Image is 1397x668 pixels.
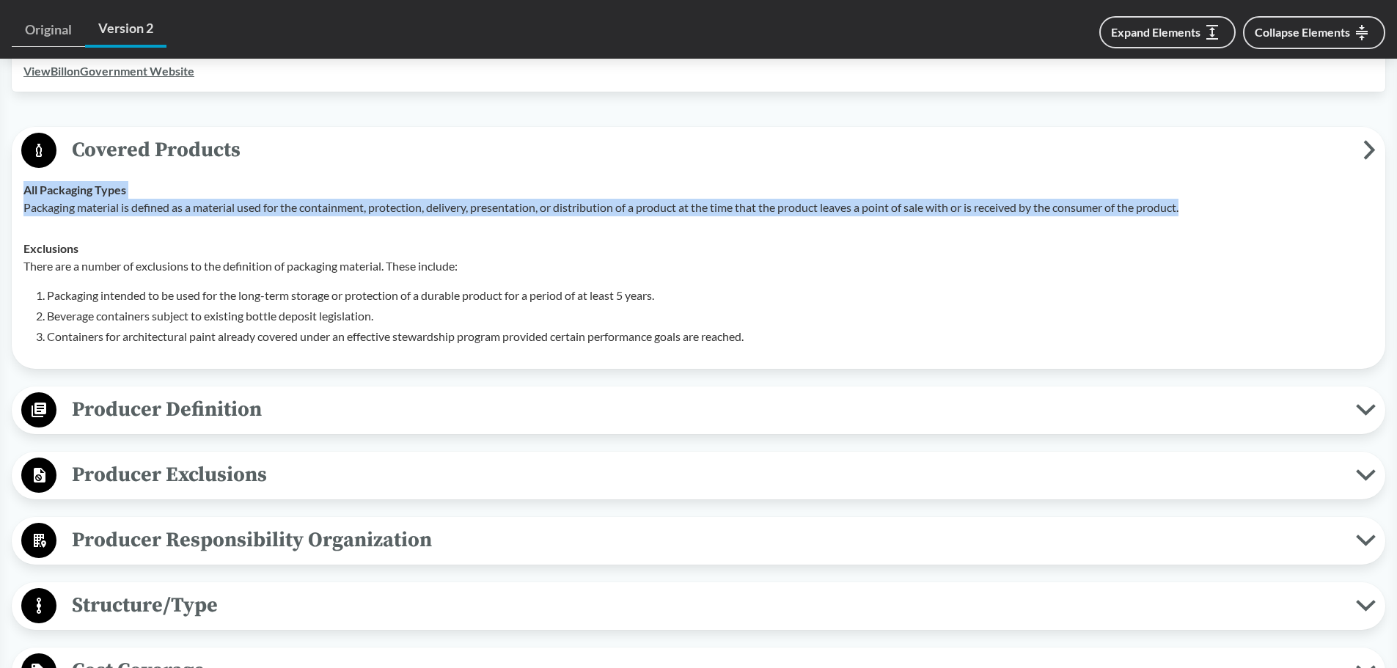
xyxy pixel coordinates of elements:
span: Covered Products [56,133,1363,166]
button: Expand Elements [1099,16,1236,48]
span: Structure/Type [56,589,1356,622]
span: Producer Exclusions [56,458,1356,491]
a: Version 2 [85,12,166,48]
strong: All Packaging Types [23,183,126,197]
strong: Exclusions [23,241,78,255]
span: Producer Responsibility Organization [56,524,1356,557]
button: Covered Products [17,132,1380,169]
li: Beverage containers subject to existing bottle deposit legislation. [47,307,1374,325]
span: Producer Definition [56,393,1356,426]
li: Containers for architectural paint already covered under an effective stewardship program provide... [47,328,1374,345]
p: There are a number of exclusions to the definition of packaging material. These include: [23,257,1374,275]
button: Producer Exclusions [17,457,1380,494]
button: Producer Definition [17,392,1380,429]
p: Packaging material is defined as a material used for the containment, protection, delivery, prese... [23,199,1374,216]
button: Collapse Elements [1243,16,1385,49]
li: Packaging intended to be used for the long-term storage or protection of a durable product for a ... [47,287,1374,304]
button: Structure/Type [17,587,1380,625]
a: ViewBillonGovernment Website [23,64,194,78]
button: Producer Responsibility Organization [17,522,1380,559]
a: Original [12,13,85,47]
